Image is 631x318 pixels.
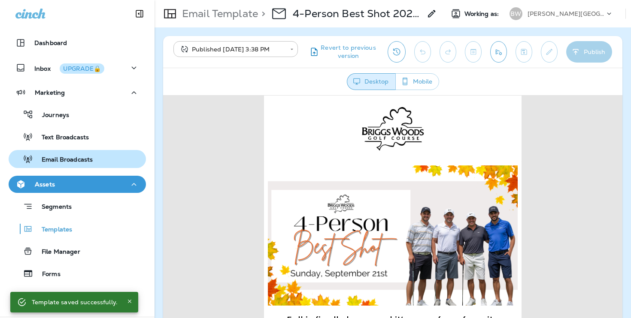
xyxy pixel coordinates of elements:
button: Collapse Sidebar [127,5,152,22]
span: Revert to previous version [319,44,377,60]
button: Desktop [347,73,396,90]
p: Inbox [34,63,104,72]
div: Published [DATE] 3:38 PM [179,45,284,54]
p: Forms [33,270,61,279]
p: File Manager [33,248,80,256]
button: Marketing [9,84,146,101]
button: Send test email [490,41,507,63]
img: Briggs-Woods--4-Person-Best-Shot---blog.png [105,70,355,210]
button: Segments [9,197,146,216]
button: Email Broadcasts [9,150,146,168]
p: Segments [33,203,72,212]
button: InboxUPGRADE🔒 [9,59,146,76]
button: Templates [9,220,146,238]
p: [PERSON_NAME][GEOGRAPHIC_DATA][PERSON_NAME] [528,10,605,17]
div: Template saved successfully. [32,294,118,310]
p: Templates [33,226,72,234]
p: Email Template [179,7,258,20]
button: Revert to previous version [305,41,381,63]
p: > [258,7,265,20]
p: Text Broadcasts [33,134,89,142]
button: View Changelog [388,41,406,63]
button: Assets [9,176,146,193]
button: File Manager [9,242,146,260]
p: 4-Person Best Shot 2025 - 9/21 (3) [293,7,422,20]
button: Journeys [9,105,146,123]
button: Dashboard [9,34,146,51]
p: Email Broadcasts [33,156,93,164]
div: BW [510,7,522,20]
div: UPGRADE🔒 [63,66,101,72]
p: Journeys [33,111,69,120]
button: Data [9,290,146,307]
p: Dashboard [34,39,67,46]
button: Text Broadcasts [9,128,146,146]
span: Fall is finally here, and it’s one of our favorite times to be out on the course. [124,218,336,245]
p: Marketing [35,89,65,96]
button: Forms [9,264,146,282]
button: Mobile [395,73,439,90]
span: Working as: [464,10,501,18]
button: UPGRADE🔒 [60,63,104,74]
p: Assets [35,181,55,188]
button: Close [124,296,135,306]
